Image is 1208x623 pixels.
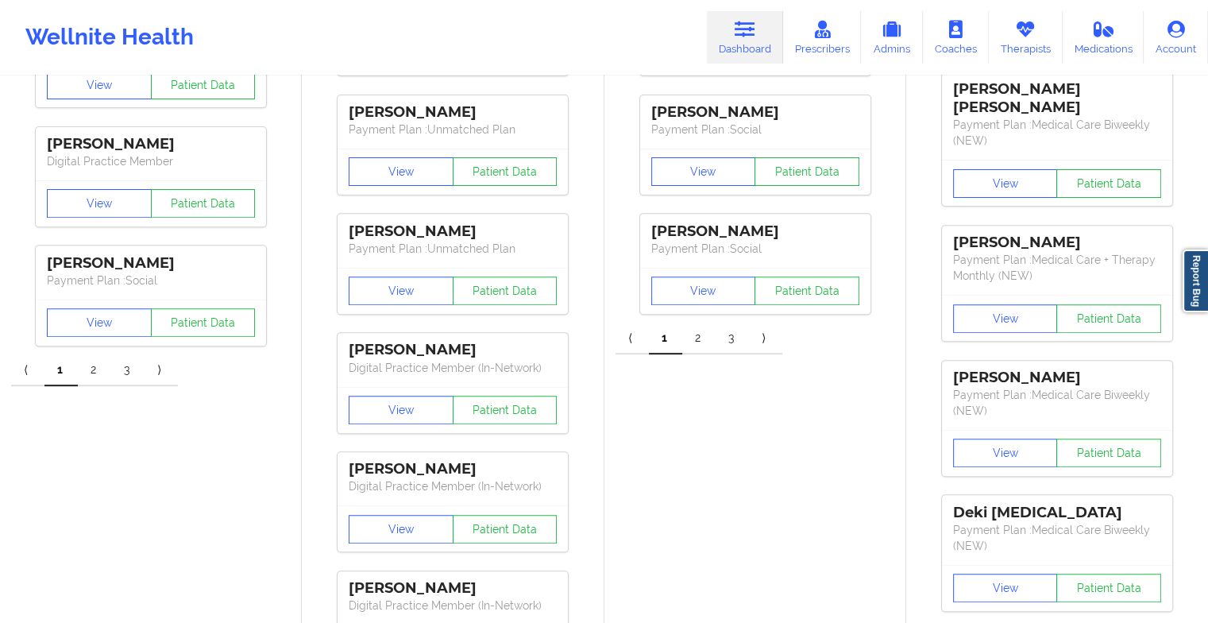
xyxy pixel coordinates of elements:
[1056,304,1161,333] button: Patient Data
[349,241,557,257] p: Payment Plan : Unmatched Plan
[953,439,1058,467] button: View
[11,354,178,386] div: Pagination Navigation
[953,574,1058,602] button: View
[349,122,557,137] p: Payment Plan : Unmatched Plan
[349,396,453,424] button: View
[651,103,859,122] div: [PERSON_NAME]
[349,277,453,305] button: View
[953,80,1161,117] div: [PERSON_NAME] [PERSON_NAME]
[953,117,1161,149] p: Payment Plan : Medical Care Biweekly (NEW)
[349,360,557,376] p: Digital Practice Member (In-Network)
[682,323,716,354] a: 2
[11,354,44,386] a: Previous item
[145,354,178,386] a: Next item
[716,323,749,354] a: 3
[1056,574,1161,602] button: Patient Data
[453,277,558,305] button: Patient Data
[861,11,923,64] a: Admins
[151,71,256,99] button: Patient Data
[651,241,859,257] p: Payment Plan : Social
[953,387,1161,419] p: Payment Plan : Medical Care Biweekly (NEW)
[707,11,783,64] a: Dashboard
[953,169,1058,198] button: View
[44,354,78,386] a: 1
[1144,11,1208,64] a: Account
[78,354,111,386] a: 2
[349,222,557,241] div: [PERSON_NAME]
[151,189,256,218] button: Patient Data
[755,277,859,305] button: Patient Data
[783,11,862,64] a: Prescribers
[651,157,756,186] button: View
[349,341,557,359] div: [PERSON_NAME]
[1063,11,1144,64] a: Medications
[47,273,255,288] p: Payment Plan : Social
[953,304,1058,333] button: View
[651,122,859,137] p: Payment Plan : Social
[349,157,453,186] button: View
[349,460,557,478] div: [PERSON_NAME]
[47,189,152,218] button: View
[953,504,1161,522] div: Deki [MEDICAL_DATA]
[1056,439,1161,467] button: Patient Data
[755,157,859,186] button: Patient Data
[923,11,989,64] a: Coaches
[649,323,682,354] a: 1
[47,153,255,169] p: Digital Practice Member
[47,135,255,153] div: [PERSON_NAME]
[1056,169,1161,198] button: Patient Data
[616,323,782,354] div: Pagination Navigation
[151,308,256,337] button: Patient Data
[453,515,558,544] button: Patient Data
[651,222,859,241] div: [PERSON_NAME]
[749,323,782,354] a: Next item
[349,478,557,494] p: Digital Practice Member (In-Network)
[349,579,557,598] div: [PERSON_NAME]
[111,354,145,386] a: 3
[953,369,1161,387] div: [PERSON_NAME]
[953,252,1161,284] p: Payment Plan : Medical Care + Therapy Monthly (NEW)
[453,157,558,186] button: Patient Data
[1183,250,1208,312] a: Report Bug
[953,234,1161,252] div: [PERSON_NAME]
[47,71,152,99] button: View
[349,598,557,613] p: Digital Practice Member (In-Network)
[349,515,453,544] button: View
[47,254,255,273] div: [PERSON_NAME]
[616,323,649,354] a: Previous item
[953,522,1161,554] p: Payment Plan : Medical Care Biweekly (NEW)
[47,308,152,337] button: View
[651,277,756,305] button: View
[453,396,558,424] button: Patient Data
[349,103,557,122] div: [PERSON_NAME]
[989,11,1063,64] a: Therapists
